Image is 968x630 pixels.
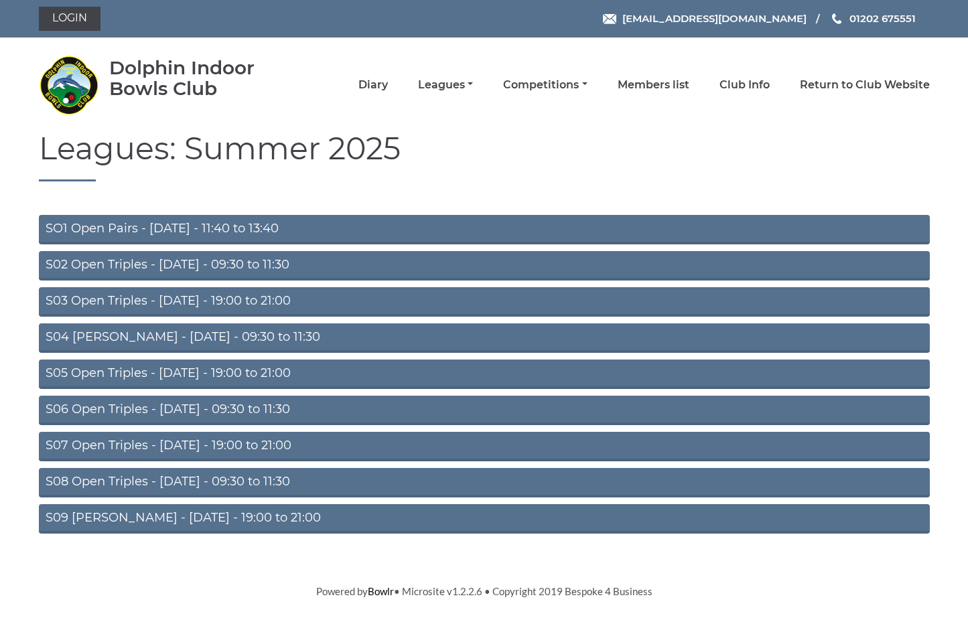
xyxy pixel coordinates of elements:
a: S06 Open Triples - [DATE] - 09:30 to 11:30 [39,396,930,425]
a: Return to Club Website [800,78,930,92]
a: Login [39,7,100,31]
a: S05 Open Triples - [DATE] - 19:00 to 21:00 [39,360,930,389]
a: S08 Open Triples - [DATE] - 09:30 to 11:30 [39,468,930,497]
a: Members list [618,78,689,92]
a: S07 Open Triples - [DATE] - 19:00 to 21:00 [39,432,930,461]
img: Email [603,14,616,24]
a: S02 Open Triples - [DATE] - 09:30 to 11:30 [39,251,930,281]
h1: Leagues: Summer 2025 [39,132,930,181]
a: SO1 Open Pairs - [DATE] - 11:40 to 13:40 [39,215,930,244]
div: Dolphin Indoor Bowls Club [109,58,293,99]
img: Phone us [832,13,841,24]
a: S09 [PERSON_NAME] - [DATE] - 19:00 to 21:00 [39,504,930,534]
a: Club Info [719,78,770,92]
span: Powered by • Microsite v1.2.2.6 • Copyright 2019 Bespoke 4 Business [316,585,652,597]
img: Dolphin Indoor Bowls Club [39,55,99,115]
a: Phone us 01202 675551 [830,11,916,26]
a: Diary [358,78,388,92]
a: S03 Open Triples - [DATE] - 19:00 to 21:00 [39,287,930,317]
span: 01202 675551 [849,12,916,25]
span: [EMAIL_ADDRESS][DOMAIN_NAME] [622,12,807,25]
a: Bowlr [368,585,394,597]
a: Competitions [503,78,587,92]
a: S04 [PERSON_NAME] - [DATE] - 09:30 to 11:30 [39,323,930,353]
a: Leagues [418,78,473,92]
a: Email [EMAIL_ADDRESS][DOMAIN_NAME] [603,11,807,26]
